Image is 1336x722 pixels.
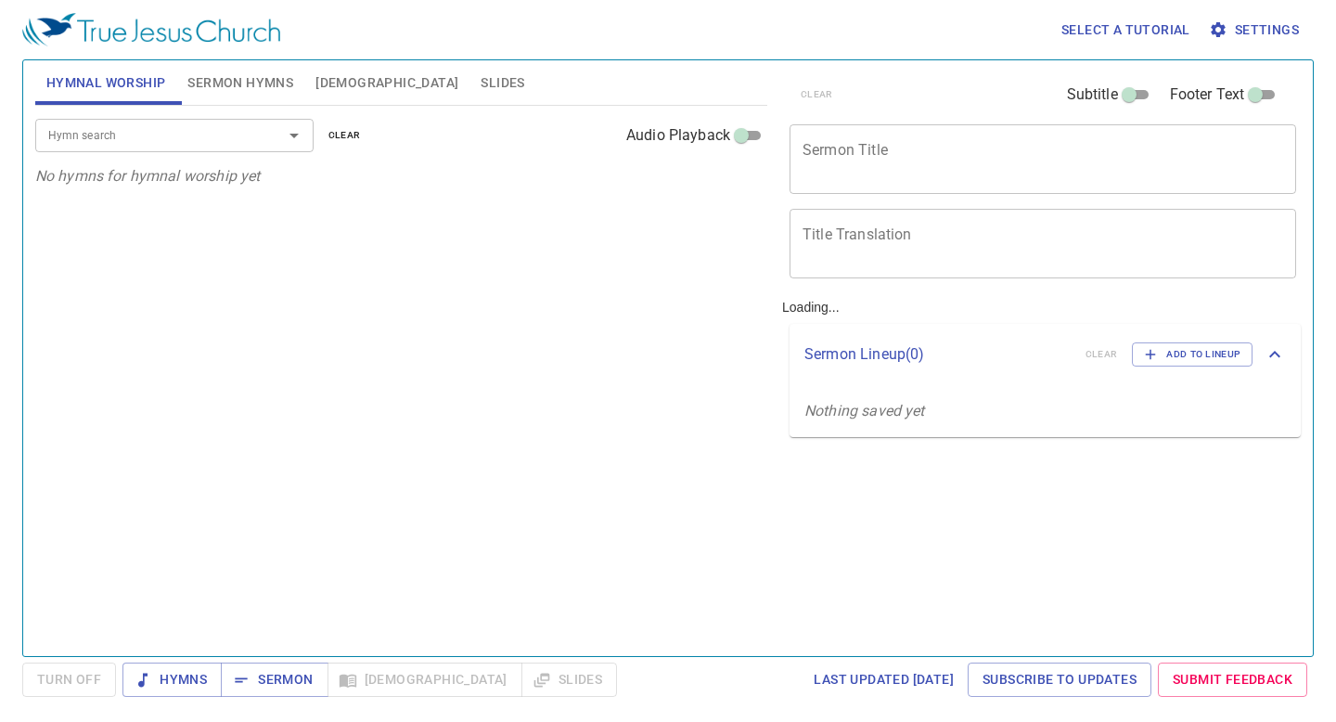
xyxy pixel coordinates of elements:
[1213,19,1299,42] span: Settings
[1205,13,1306,47] button: Settings
[804,343,1071,366] p: Sermon Lineup ( 0 )
[481,71,524,95] span: Slides
[315,71,458,95] span: [DEMOGRAPHIC_DATA]
[137,668,207,691] span: Hymns
[236,668,313,691] span: Sermon
[1173,668,1292,691] span: Submit Feedback
[1061,19,1190,42] span: Select a tutorial
[1132,342,1252,367] button: Add to Lineup
[814,668,954,691] span: Last updated [DATE]
[281,122,307,148] button: Open
[122,663,222,697] button: Hymns
[187,71,293,95] span: Sermon Hymns
[317,124,372,147] button: clear
[1067,84,1118,106] span: Subtitle
[22,13,280,46] img: True Jesus Church
[1170,84,1245,106] span: Footer Text
[46,71,166,95] span: Hymnal Worship
[1158,663,1307,697] a: Submit Feedback
[775,53,1308,649] div: Loading...
[804,402,925,419] i: Nothing saved yet
[626,124,730,147] span: Audio Playback
[968,663,1151,697] a: Subscribe to Updates
[328,127,361,144] span: clear
[221,663,328,697] button: Sermon
[983,668,1137,691] span: Subscribe to Updates
[1054,13,1198,47] button: Select a tutorial
[1144,346,1240,363] span: Add to Lineup
[806,663,961,697] a: Last updated [DATE]
[35,167,261,185] i: No hymns for hymnal worship yet
[790,324,1301,385] div: Sermon Lineup(0)clearAdd to Lineup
